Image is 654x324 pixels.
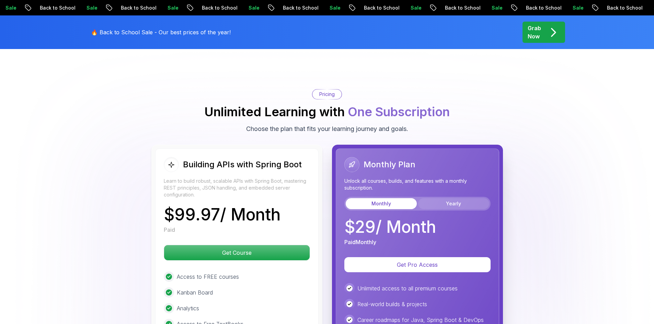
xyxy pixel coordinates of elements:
p: Paid Monthly [344,238,376,246]
button: Monthly [346,198,417,209]
p: Pricing [319,91,335,98]
p: Sale [549,4,571,11]
button: Yearly [418,198,489,209]
p: Sale [630,4,652,11]
p: Back to School [502,4,549,11]
p: Back to School [178,4,225,11]
span: One Subscription [348,104,450,119]
p: Unlimited access to all premium courses [357,284,458,292]
p: Career roadmaps for Java, Spring Boot & DevOps [357,316,484,324]
p: Back to School [259,4,306,11]
h2: Unlimited Learning with [204,105,450,119]
p: Paid [164,226,175,234]
p: Sale [387,4,409,11]
p: Back to School [340,4,387,11]
p: Unlock all courses, builds, and features with a monthly subscription. [344,178,491,191]
p: Kanban Board [177,288,213,297]
p: Grab Now [528,24,541,40]
p: Analytics [177,304,199,312]
p: Sale [62,4,84,11]
p: $ 29 / Month [344,219,436,235]
a: Get Pro Access [344,261,491,268]
p: Sale [306,4,328,11]
button: Get Course [164,245,310,261]
p: Choose the plan that fits your learning journey and goals. [246,124,408,134]
p: Back to School [583,4,630,11]
button: Get Pro Access [344,257,491,272]
p: Real-world builds & projects [357,300,427,308]
p: Back to School [421,4,468,11]
p: Access to FREE courses [177,273,239,281]
h2: Building APIs with Spring Boot [183,159,302,170]
p: Sale [468,4,490,11]
p: $ 99.97 / Month [164,206,280,223]
h2: Monthly Plan [364,159,415,170]
p: Sale [225,4,246,11]
p: Back to School [97,4,144,11]
p: Learn to build robust, scalable APIs with Spring Boot, mastering REST principles, JSON handling, ... [164,178,310,198]
p: Sale [144,4,165,11]
p: 🔥 Back to School Sale - Our best prices of the year! [91,28,231,36]
a: Get Course [164,249,310,256]
p: Back to School [16,4,62,11]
